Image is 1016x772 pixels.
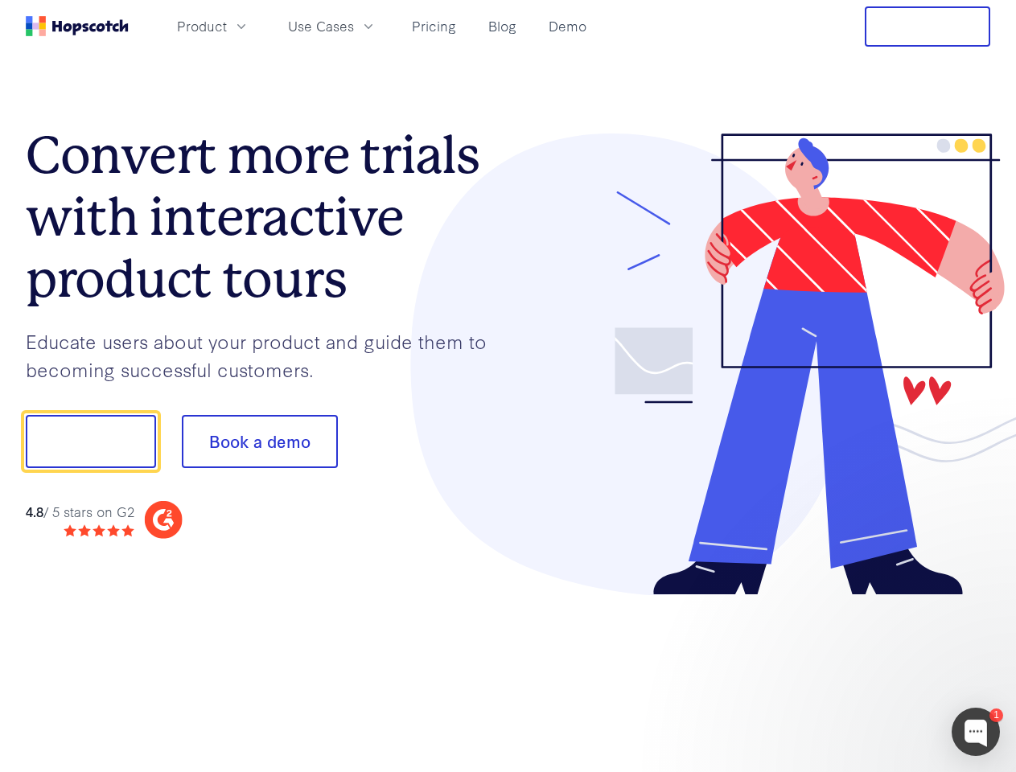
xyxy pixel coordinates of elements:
button: Use Cases [278,13,386,39]
h1: Convert more trials with interactive product tours [26,125,508,310]
a: Demo [542,13,593,39]
div: 1 [989,708,1003,722]
button: Show me! [26,415,156,468]
a: Home [26,16,129,36]
p: Educate users about your product and guide them to becoming successful customers. [26,327,508,383]
span: Use Cases [288,16,354,36]
span: Product [177,16,227,36]
a: Pricing [405,13,463,39]
strong: 4.8 [26,502,43,520]
button: Product [167,13,259,39]
a: Blog [482,13,523,39]
div: / 5 stars on G2 [26,502,134,522]
button: Book a demo [182,415,338,468]
button: Free Trial [865,6,990,47]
